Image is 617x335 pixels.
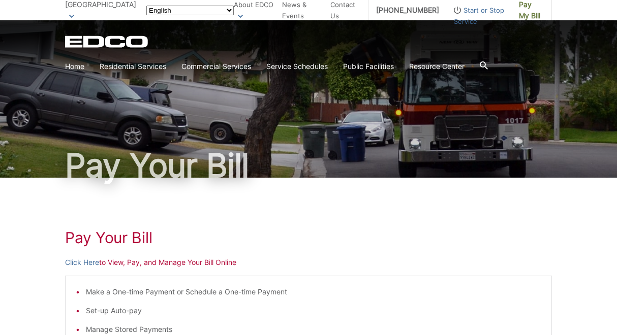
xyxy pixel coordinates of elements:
[100,61,166,72] a: Residential Services
[86,305,541,316] li: Set-up Auto-pay
[65,149,552,182] h1: Pay Your Bill
[266,61,328,72] a: Service Schedules
[409,61,465,72] a: Resource Center
[65,257,552,268] p: to View, Pay, and Manage Your Bill Online
[146,6,234,15] select: Select a language
[343,61,394,72] a: Public Facilities
[86,286,541,297] li: Make a One-time Payment or Schedule a One-time Payment
[65,36,149,48] a: EDCD logo. Return to the homepage.
[65,61,84,72] a: Home
[181,61,251,72] a: Commercial Services
[86,324,541,335] li: Manage Stored Payments
[65,228,552,247] h1: Pay Your Bill
[65,257,99,268] a: Click Here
